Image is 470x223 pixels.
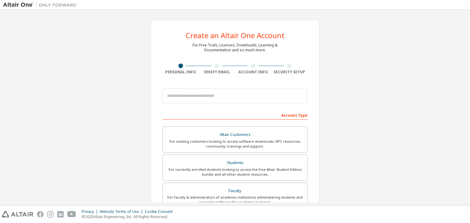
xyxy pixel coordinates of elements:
img: youtube.svg [67,211,76,218]
div: Account Type [162,110,308,120]
div: Privacy [82,209,100,214]
div: Faculty [166,187,304,195]
img: facebook.svg [37,211,43,218]
div: For faculty & administrators of academic institutions administering students and accessing softwa... [166,195,304,205]
div: Verify Email [199,70,235,75]
div: Students [166,159,304,167]
img: Altair One [3,2,80,8]
div: Security Setup [271,70,308,75]
div: Cookie Consent [145,209,176,214]
div: Account Info [235,70,271,75]
p: © 2025 Altair Engineering, Inc. All Rights Reserved. [82,214,176,219]
div: Create an Altair One Account [186,32,285,39]
img: linkedin.svg [57,211,64,218]
div: For Free Trials, Licenses, Downloads, Learning & Documentation and so much more. [192,43,278,53]
img: altair_logo.svg [2,211,33,218]
div: Website Terms of Use [100,209,145,214]
div: For existing customers looking to access software downloads, HPC resources, community, trainings ... [166,139,304,149]
div: Altair Customers [166,130,304,139]
div: For currently enrolled students looking to access the free Altair Student Edition bundle and all ... [166,167,304,177]
div: Personal Info [162,70,199,75]
img: instagram.svg [47,211,54,218]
